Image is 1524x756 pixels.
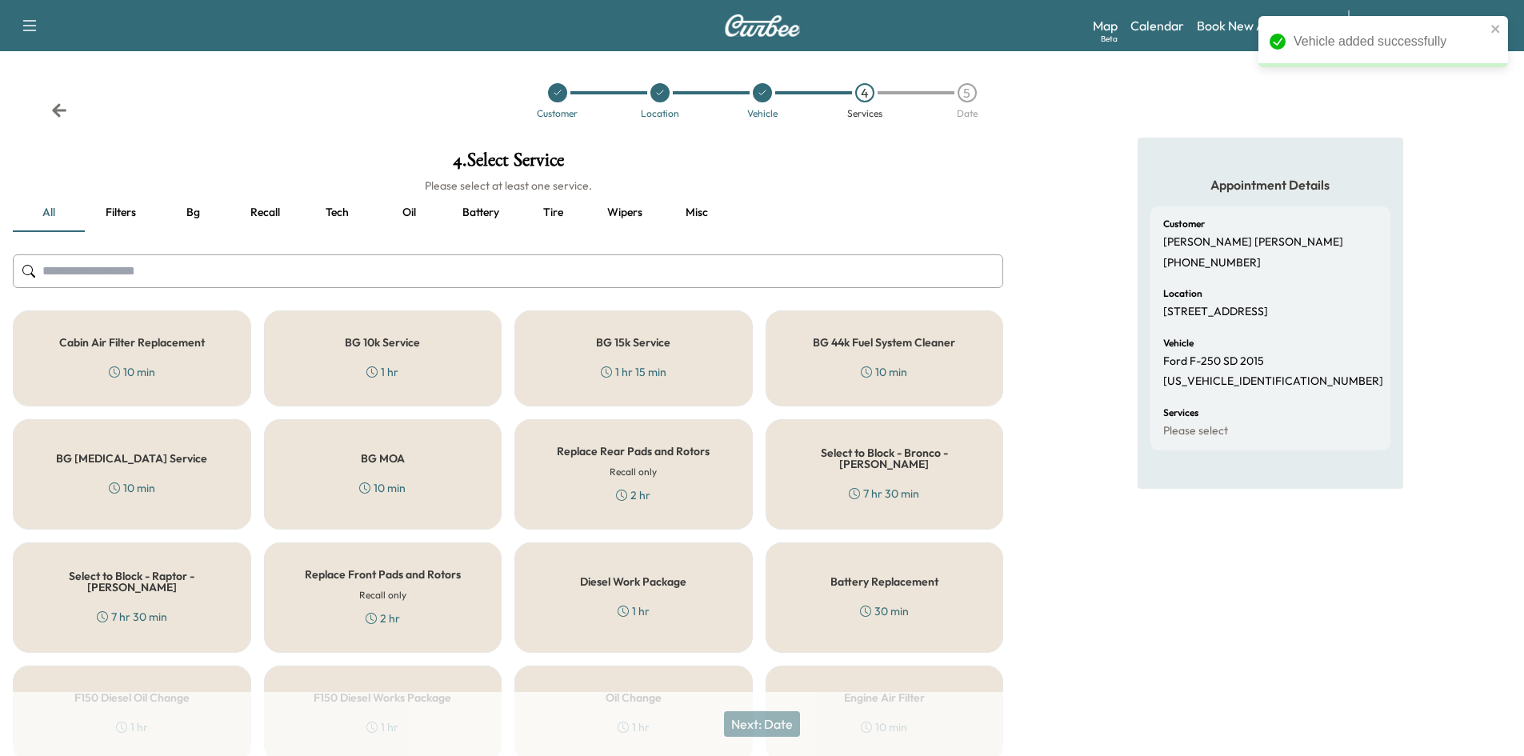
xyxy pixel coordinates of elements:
[957,109,978,118] div: Date
[724,14,801,37] img: Curbee Logo
[601,364,666,380] div: 1 hr 15 min
[830,576,938,587] h5: Battery Replacement
[366,610,400,626] div: 2 hr
[373,194,445,232] button: Oil
[792,447,978,470] h5: Select to Block - Bronco - [PERSON_NAME]
[301,194,373,232] button: Tech
[1163,219,1205,229] h6: Customer
[305,569,461,580] h5: Replace Front Pads and Rotors
[1163,289,1202,298] h6: Location
[56,453,207,464] h5: BG [MEDICAL_DATA] Service
[51,102,67,118] div: Back
[1093,16,1118,35] a: MapBeta
[610,465,657,479] h6: Recall only
[366,364,398,380] div: 1 hr
[1197,16,1332,35] a: Book New Appointment
[1163,424,1228,438] p: Please select
[13,194,85,232] button: all
[1163,374,1383,389] p: [US_VEHICLE_IDENTIFICATION_NUMBER]
[1163,235,1343,250] p: [PERSON_NAME] [PERSON_NAME]
[1163,408,1198,418] h6: Services
[85,194,157,232] button: Filters
[97,609,167,625] div: 7 hr 30 min
[855,83,874,102] div: 4
[661,194,733,232] button: Misc
[1163,354,1264,369] p: Ford F-250 SD 2015
[537,109,578,118] div: Customer
[13,178,1003,194] h6: Please select at least one service.
[1150,176,1390,194] h5: Appointment Details
[1163,338,1194,348] h6: Vehicle
[747,109,778,118] div: Vehicle
[618,603,650,619] div: 1 hr
[109,364,155,380] div: 10 min
[359,588,406,602] h6: Recall only
[1101,33,1118,45] div: Beta
[1490,22,1502,35] button: close
[345,337,420,348] h5: BG 10k Service
[847,109,882,118] div: Services
[860,603,909,619] div: 30 min
[813,337,955,348] h5: BG 44k Fuel System Cleaner
[59,337,205,348] h5: Cabin Air Filter Replacement
[557,446,710,457] h5: Replace Rear Pads and Rotors
[589,194,661,232] button: Wipers
[361,453,405,464] h5: BG MOA
[109,480,155,496] div: 10 min
[616,487,650,503] div: 2 hr
[849,486,919,502] div: 7 hr 30 min
[1130,16,1184,35] a: Calendar
[517,194,589,232] button: Tire
[861,364,907,380] div: 10 min
[445,194,517,232] button: Battery
[580,576,686,587] h5: Diesel Work Package
[157,194,229,232] button: Bg
[13,150,1003,178] h1: 4 . Select Service
[359,480,406,496] div: 10 min
[641,109,679,118] div: Location
[1163,256,1261,270] p: [PHONE_NUMBER]
[958,83,977,102] div: 5
[1294,32,1486,51] div: Vehicle added successfully
[229,194,301,232] button: Recall
[13,194,1003,232] div: basic tabs example
[596,337,670,348] h5: BG 15k Service
[39,570,225,593] h5: Select to Block - Raptor - [PERSON_NAME]
[1163,305,1268,319] p: [STREET_ADDRESS]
